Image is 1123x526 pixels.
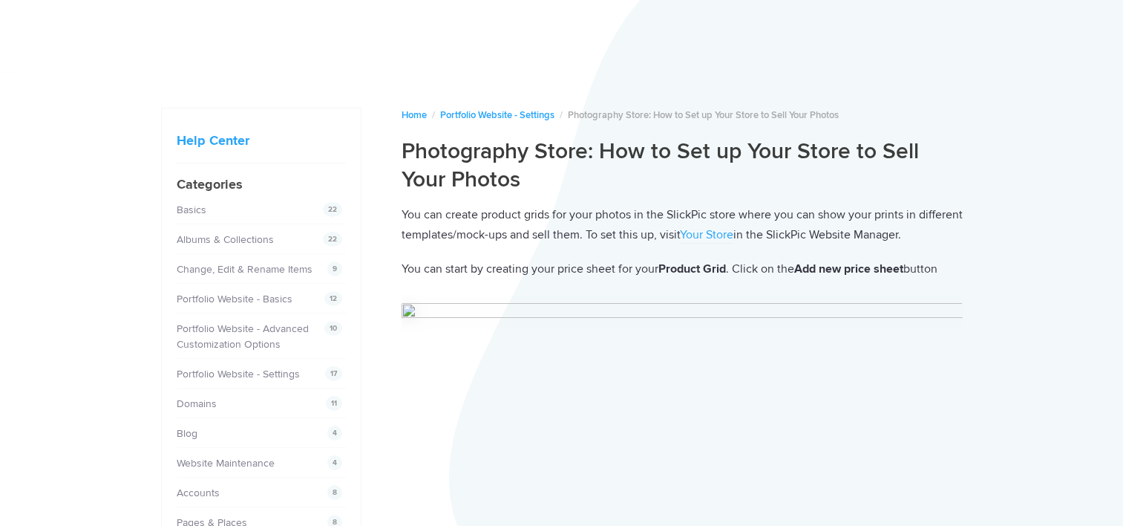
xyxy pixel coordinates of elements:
[402,137,963,193] h1: Photography Store: How to Set up Your Store to Sell Your Photos
[327,455,342,470] span: 4
[402,259,963,279] p: You can start by creating your price sheet for your . Click on the button
[177,322,309,351] a: Portfolio Website - Advanced Customization Options
[794,262,903,276] strong: Add new price sheet
[177,427,197,440] a: Blog
[658,262,726,276] strong: Product Grid
[177,457,275,470] a: Website Maintenance
[177,175,346,195] h4: Categories
[680,227,733,244] a: Your Store
[324,321,342,336] span: 10
[432,109,435,121] span: /
[325,366,342,381] span: 17
[327,262,342,276] span: 9
[326,396,342,411] span: 11
[177,263,312,276] a: Change, Edit & Rename Items
[402,205,963,244] p: You can create product grids for your photos in the SlickPic store where you can show your prints...
[327,485,342,500] span: 8
[440,109,554,121] a: Portfolio Website - Settings
[323,232,342,247] span: 22
[177,293,292,305] a: Portfolio Website - Basics
[177,204,206,216] a: Basics
[568,109,839,121] span: Photography Store: How to Set up Your Store to Sell Your Photos
[177,397,217,410] a: Domains
[560,109,563,121] span: /
[177,233,274,246] a: Albums & Collections
[327,426,342,441] span: 4
[324,291,342,306] span: 12
[323,202,342,217] span: 22
[177,487,220,499] a: Accounts
[177,132,249,149] a: Help Center
[177,368,300,380] a: Portfolio Website - Settings
[402,109,427,121] a: Home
